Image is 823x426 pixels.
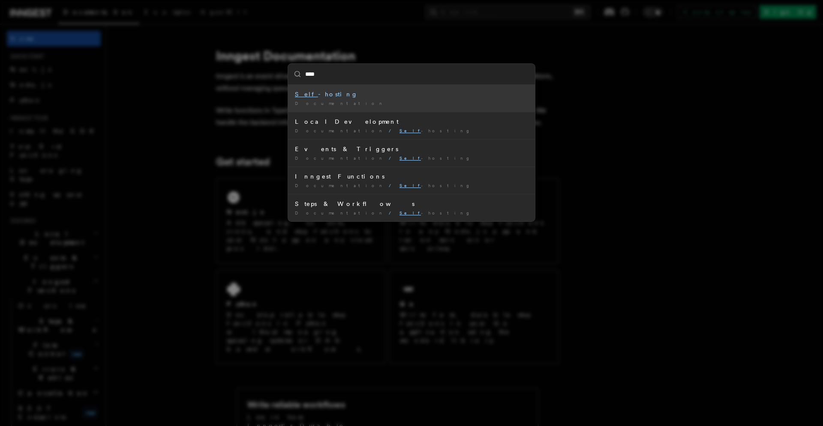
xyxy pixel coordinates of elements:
span: / [389,183,396,188]
span: Documentation [295,128,385,133]
div: -hosting [295,90,528,98]
span: -hosting [399,155,470,161]
span: / [389,210,396,215]
span: -hosting [399,183,470,188]
span: / [389,155,396,161]
span: Documentation [295,155,385,161]
mark: Self [399,183,421,188]
div: Inngest Functions [295,172,528,181]
span: Documentation [295,210,385,215]
div: Steps & Workflows [295,200,528,208]
span: -hosting [399,210,470,215]
span: Documentation [295,183,385,188]
span: / [389,128,396,133]
span: Documentation [295,101,385,106]
mark: Self [399,210,421,215]
mark: Self [399,128,421,133]
mark: Self [399,155,421,161]
div: Events & Triggers [295,145,528,153]
div: Local Development [295,117,528,126]
span: -hosting [399,128,470,133]
mark: Self [295,91,318,98]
